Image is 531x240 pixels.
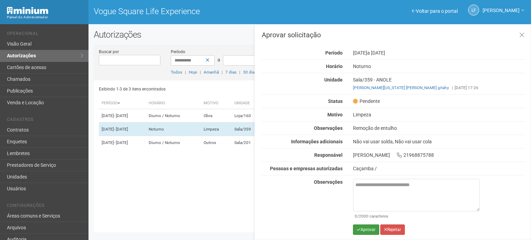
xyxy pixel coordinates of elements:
[94,29,526,40] h2: Autorizações
[483,1,520,13] span: Letícia Florim
[468,4,479,16] a: LF
[483,9,524,14] a: [PERSON_NAME]
[348,77,531,91] div: Sala/359 - ANOLE
[314,152,343,158] strong: Responsável
[189,70,197,75] a: Hoje
[232,109,264,123] td: Loja/160
[348,63,531,69] div: Noturno
[99,49,119,55] label: Buscar por
[201,109,232,123] td: Obra
[348,125,531,131] div: Remoção de entulho
[225,70,236,75] a: 7 dias
[353,165,525,172] div: Caçamba /
[7,203,83,210] li: Configurações
[232,98,264,109] th: Unidade
[353,224,379,235] button: Aprovar
[201,98,232,109] th: Motivo
[412,8,458,14] a: Voltar para o portal
[314,179,343,185] strong: Observações
[327,112,343,117] strong: Motivo
[171,70,182,75] a: Todos
[367,50,385,56] span: a [DATE]
[7,7,48,14] img: Minium
[243,70,257,75] a: 30 dias
[232,123,264,136] td: Sala/359
[99,84,308,94] div: Exibindo 1-3 de 3 itens encontrados
[324,77,343,83] strong: Unidade
[325,50,343,56] strong: Período
[200,70,201,75] span: |
[185,70,186,75] span: |
[328,98,343,104] strong: Status
[114,113,128,118] span: - [DATE]
[114,140,128,145] span: - [DATE]
[146,98,201,109] th: Horário
[291,139,343,144] strong: Informações adicionais
[353,85,525,91] div: [DATE] 17:26
[380,224,405,235] button: Rejeitar
[7,117,83,124] li: Cadastros
[114,127,128,132] span: - [DATE]
[99,98,146,109] th: Período
[326,64,343,69] strong: Horário
[201,123,232,136] td: Limpeza
[171,49,185,55] label: Período
[201,136,232,150] td: Outros
[7,14,83,20] div: Painel do Administrador
[515,28,529,43] a: Fechar
[314,125,343,131] strong: Observações
[353,98,380,104] span: Pendente
[146,123,201,136] td: Noturno
[146,109,201,123] td: Diurno / Noturno
[270,166,343,171] strong: Pessoas e empresas autorizadas
[99,109,146,123] td: [DATE]
[355,213,478,219] div: /2000 caracteres
[204,70,219,75] a: Amanhã
[355,214,357,219] span: 0
[146,136,201,150] td: Diurno / Noturno
[217,57,220,63] span: a
[7,31,83,38] li: Operacional
[348,138,531,145] div: Não vai usar solda, Não vai usar cola
[239,70,240,75] span: |
[452,85,453,90] span: |
[353,85,449,90] a: [PERSON_NAME][US_STATE] [PERSON_NAME] gitahy
[348,50,531,56] div: [DATE]
[348,152,531,158] div: [PERSON_NAME] 21968875788
[99,136,146,150] td: [DATE]
[262,31,525,38] h3: Aprovar solicitação
[222,70,223,75] span: |
[348,112,531,118] div: Limpeza
[99,123,146,136] td: [DATE]
[94,7,305,16] h1: Vogue Square Life Experience
[232,136,264,150] td: Sala/201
